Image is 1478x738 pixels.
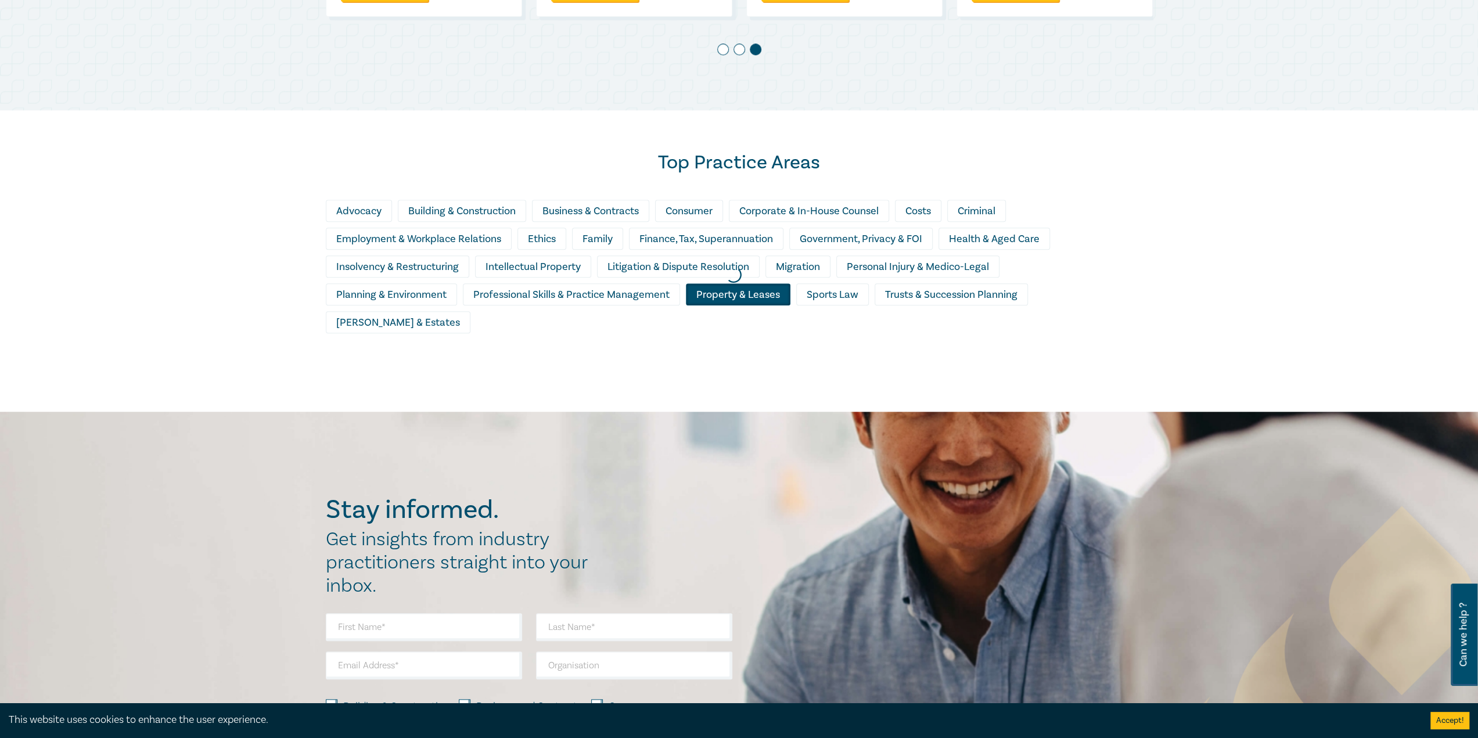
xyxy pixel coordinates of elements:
[326,651,522,679] input: Email Address*
[9,712,1413,728] div: This website uses cookies to enhance the user experience.
[326,528,600,597] h2: Get insights from industry practitioners straight into your inbox.
[1458,591,1469,679] span: Can we help ?
[536,651,732,679] input: Organisation
[536,613,732,641] input: Last Name*
[476,699,582,714] label: Business and Contracts
[343,699,449,714] label: Building & Construction
[326,613,522,641] input: First Name*
[1430,712,1469,729] button: Accept cookies
[609,699,655,714] label: Consumer
[326,495,600,525] h2: Stay informed.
